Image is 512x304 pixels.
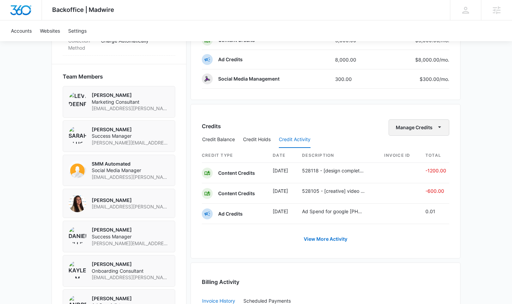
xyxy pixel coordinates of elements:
[202,122,221,130] h3: Credits
[69,261,86,278] img: Kaylee M Cordell
[439,37,449,43] span: /mo.
[92,197,169,204] p: [PERSON_NAME]
[425,167,449,174] p: -1200.00
[273,208,291,215] p: [DATE]
[297,148,379,163] th: Description
[92,105,169,112] span: [EMAIL_ADDRESS][PERSON_NAME][DOMAIN_NAME]
[202,132,235,148] button: Credit Balance
[415,56,449,63] p: $8,000.00
[330,50,379,69] td: 8,000.00
[92,139,169,146] span: [PERSON_NAME][EMAIL_ADDRESS][PERSON_NAME][DOMAIN_NAME]
[7,20,36,41] a: Accounts
[92,174,169,181] span: [EMAIL_ADDRESS][PERSON_NAME][DOMAIN_NAME]
[92,203,169,210] span: [EMAIL_ADDRESS][PERSON_NAME][DOMAIN_NAME]
[243,299,293,303] div: Scheduled Payments
[92,295,169,302] p: [PERSON_NAME]
[389,119,449,136] button: Manage Credits
[425,187,449,195] p: -600.00
[92,226,169,233] p: [PERSON_NAME]
[63,33,175,56] div: Collection MethodCharge Automatically
[279,132,311,148] button: Credit Activity
[69,226,86,244] img: Danielle Billington
[273,167,291,174] p: [DATE]
[379,148,420,163] th: Invoice ID
[218,75,280,82] p: Social Media Management
[302,187,365,195] p: 528105 - [creative] video - 15 seconds
[92,268,169,274] span: Onboarding Consultant
[267,148,297,163] th: Date
[439,57,449,63] span: /mo.
[68,37,95,51] dt: Collection Method
[202,148,267,163] th: Credit Type
[64,20,91,41] a: Settings
[92,261,169,268] p: [PERSON_NAME]
[218,210,243,217] p: Ad Credits
[92,233,169,240] span: Success Manager
[92,240,169,247] span: [PERSON_NAME][EMAIL_ADDRESS][PERSON_NAME][DOMAIN_NAME]
[297,231,354,247] a: View More Activity
[69,92,86,109] img: Levi Deeney
[202,278,449,286] h3: Billing Activity
[92,274,169,281] span: [EMAIL_ADDRESS][PERSON_NAME][DOMAIN_NAME]
[273,187,291,195] p: [DATE]
[218,190,255,197] p: Content Credits
[92,99,169,105] span: Marketing Consultant
[92,167,169,174] span: Social Media Manager
[302,208,365,215] p: Ad Spend for google [PHONE_NUMBER]
[92,133,169,139] span: Success Manager
[63,72,103,81] span: Team Members
[69,161,86,178] img: SMM Automated
[92,161,169,167] p: SMM Automated
[218,170,255,176] p: Content Credits
[218,56,243,63] p: Ad Credits
[52,6,114,13] span: Backoffice | Madwire
[439,76,449,82] span: /mo.
[417,75,449,83] p: $300.00
[69,126,86,144] img: Sarah Gluchacki
[36,20,64,41] a: Websites
[425,208,449,215] p: 0.01
[69,195,86,212] img: Audriana Talamantes
[302,167,365,174] p: 528118 - [design completed] advanced page build
[243,132,271,148] button: Credit Holds
[92,92,169,99] p: [PERSON_NAME]
[92,126,169,133] p: [PERSON_NAME]
[330,69,379,89] td: 300.00
[420,148,449,163] th: Total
